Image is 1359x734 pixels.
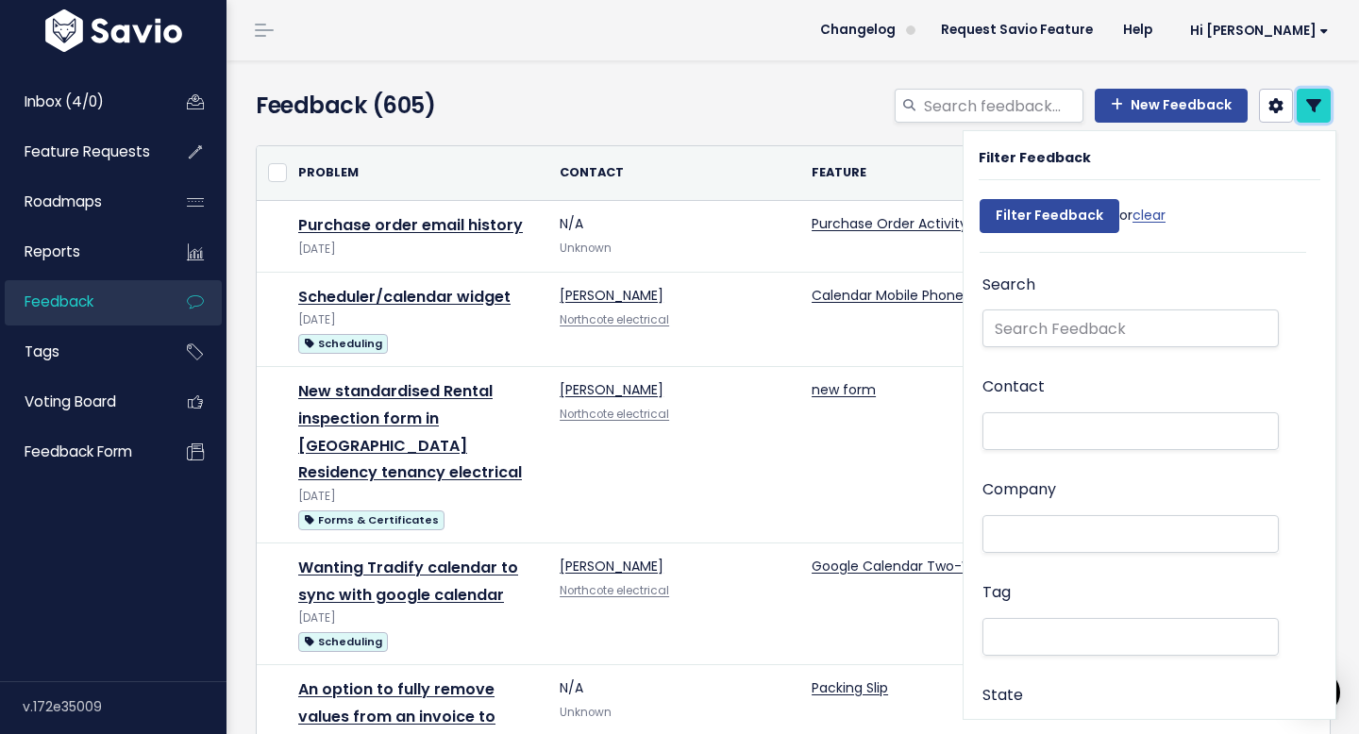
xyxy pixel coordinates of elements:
[25,342,59,361] span: Tags
[5,80,157,124] a: Inbox (4/0)
[298,380,522,483] a: New standardised Rental inspection form in [GEOGRAPHIC_DATA] Residency tenancy electrical
[548,146,800,201] th: Contact
[982,579,1011,607] label: Tag
[560,286,663,305] a: [PERSON_NAME]
[982,682,1023,709] label: State
[5,280,157,324] a: Feedback
[298,286,511,308] a: Scheduler/calendar widget
[5,430,157,474] a: Feedback form
[812,214,994,233] a: Purchase Order Activity Log
[982,272,1035,299] label: Search
[298,557,518,606] a: Wanting Tradify calendar to sync with google calendar
[5,130,157,174] a: Feature Requests
[922,89,1083,123] input: Search feedback...
[820,24,896,37] span: Changelog
[812,286,1015,305] a: Calendar Mobile Phone Widget
[298,609,537,628] div: [DATE]
[298,508,445,531] a: Forms & Certificates
[298,334,388,354] span: Scheduling
[25,92,104,111] span: Inbox (4/0)
[812,557,1027,576] a: Google Calendar Two-Way Sync
[800,146,1188,201] th: Feature
[5,380,157,424] a: Voting Board
[1132,206,1166,225] a: clear
[1190,24,1329,38] span: Hi [PERSON_NAME]
[25,192,102,211] span: Roadmaps
[25,442,132,461] span: Feedback form
[812,380,876,399] a: new form
[298,331,388,355] a: Scheduling
[298,214,523,236] a: Purchase order email history
[560,380,663,399] a: [PERSON_NAME]
[980,199,1119,233] input: Filter Feedback
[982,374,1045,401] label: Contact
[298,510,445,530] span: Forms & Certificates
[980,190,1166,252] div: or
[298,632,388,652] span: Scheduling
[560,583,669,598] a: Northcote electrical
[25,292,93,311] span: Feedback
[812,678,888,697] a: Packing Slip
[5,330,157,374] a: Tags
[256,89,596,123] h4: Feedback (605)
[287,146,548,201] th: Problem
[982,476,1056,504] label: Company
[560,312,669,327] a: Northcote electrical
[25,392,116,411] span: Voting Board
[25,142,150,161] span: Feature Requests
[1108,16,1167,44] a: Help
[560,557,663,576] a: [PERSON_NAME]
[979,148,1091,167] strong: Filter Feedback
[548,201,800,272] td: N/A
[982,309,1279,347] input: Search Feedback
[5,180,157,224] a: Roadmaps
[298,629,388,653] a: Scheduling
[1167,16,1344,45] a: Hi [PERSON_NAME]
[560,241,612,256] span: Unknown
[560,407,669,422] a: Northcote electrical
[298,310,537,330] div: [DATE]
[41,9,187,52] img: logo-white.9d6f32f41409.svg
[5,230,157,274] a: Reports
[560,705,612,720] span: Unknown
[298,240,537,259] div: [DATE]
[926,16,1108,44] a: Request Savio Feature
[298,487,537,507] div: [DATE]
[25,242,80,261] span: Reports
[23,682,226,731] div: v.172e35009
[1095,89,1248,123] a: New Feedback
